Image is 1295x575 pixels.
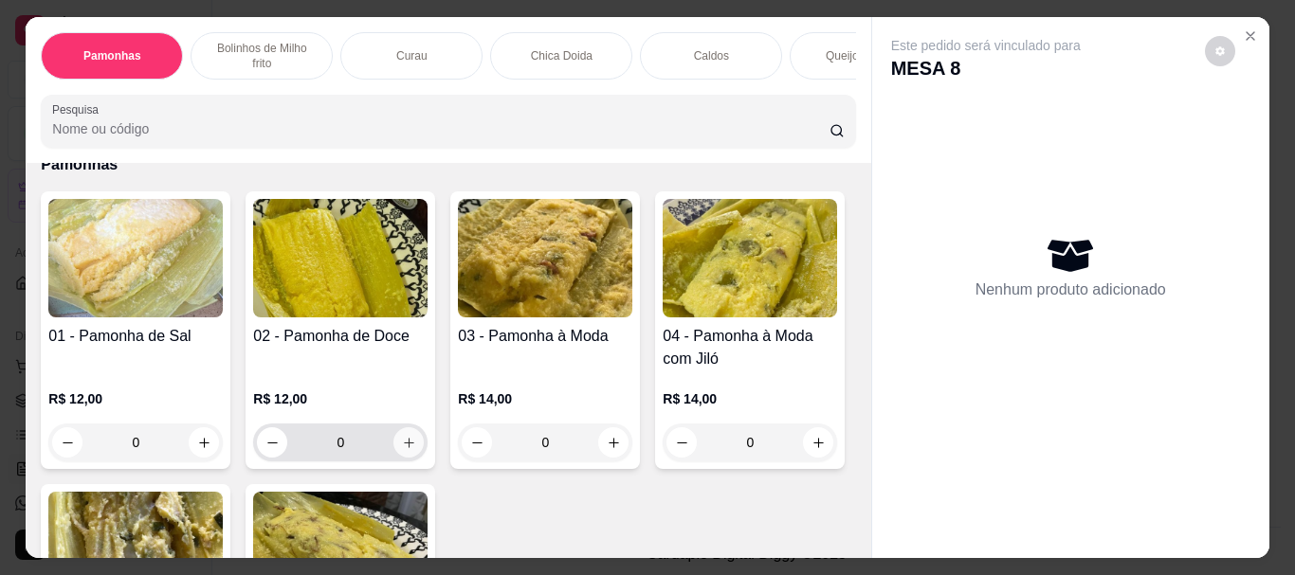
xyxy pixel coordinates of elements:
[826,48,897,63] p: Queijo Fresco
[666,427,697,458] button: decrease-product-quantity
[253,389,428,408] p: R$ 12,00
[891,36,1081,55] p: Este pedido será vinculado para
[694,48,729,63] p: Caldos
[257,427,287,458] button: decrease-product-quantity
[891,55,1081,81] p: MESA 8
[52,101,105,117] label: Pesquisa
[52,119,830,138] input: Pesquisa
[41,153,855,176] p: Pamonhas
[462,427,492,458] button: decrease-product-quantity
[458,325,632,348] h4: 03 - Pamonha à Moda
[663,199,837,317] img: product-image
[458,199,632,317] img: product-image
[253,199,428,317] img: product-image
[663,389,837,408] p: R$ 14,00
[1235,21,1266,51] button: Close
[803,427,833,458] button: increase-product-quantity
[189,427,219,458] button: increase-product-quantity
[393,427,424,458] button: increase-product-quantity
[52,427,82,458] button: decrease-product-quantity
[396,48,428,63] p: Curau
[531,48,593,63] p: Chica Doida
[458,389,632,408] p: R$ 14,00
[663,325,837,370] h4: 04 - Pamonha à Moda com Jiló
[207,41,317,71] p: Bolinhos de Milho frito
[1205,36,1235,66] button: decrease-product-quantity
[598,427,629,458] button: increase-product-quantity
[253,325,428,348] h4: 02 - Pamonha de Doce
[48,325,223,348] h4: 01 - Pamonha de Sal
[83,48,141,63] p: Pamonhas
[48,389,223,408] p: R$ 12,00
[48,199,223,317] img: product-image
[976,279,1166,301] p: Nenhum produto adicionado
